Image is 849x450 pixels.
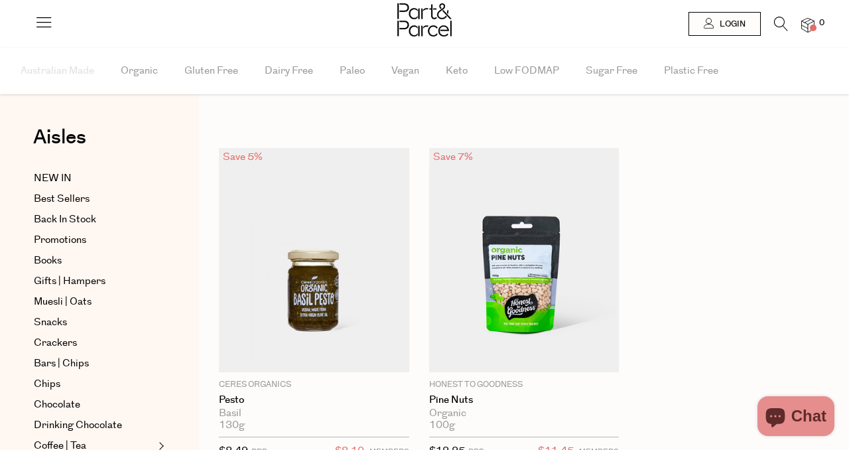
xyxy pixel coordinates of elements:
span: NEW IN [34,171,72,187]
a: Promotions [34,232,155,248]
a: NEW IN [34,171,155,187]
div: Save 5% [219,148,267,166]
span: Gifts | Hampers [34,273,105,289]
span: Australian Made [21,48,94,94]
span: Sugar Free [586,48,637,94]
span: Muesli | Oats [34,294,92,310]
span: Chips [34,376,60,392]
span: Aisles [33,123,86,152]
span: Keto [446,48,468,94]
a: Login [688,12,761,36]
img: Part&Parcel [397,3,452,37]
a: 0 [801,18,815,32]
span: Promotions [34,232,86,248]
span: Organic [121,48,158,94]
a: Chocolate [34,397,155,413]
span: Snacks [34,315,67,331]
a: Chips [34,376,155,392]
img: Pesto [219,148,409,372]
span: Chocolate [34,397,80,413]
span: Vegan [391,48,419,94]
span: Crackers [34,335,77,351]
a: Muesli | Oats [34,294,155,310]
span: Drinking Chocolate [34,417,122,433]
a: Drinking Chocolate [34,417,155,433]
a: Aisles [33,127,86,161]
span: Books [34,253,62,269]
a: Books [34,253,155,269]
span: Gluten Free [184,48,238,94]
div: Basil [219,408,409,419]
p: Honest to Goodness [429,379,620,391]
span: 100g [429,419,455,431]
a: Bars | Chips [34,356,155,372]
a: Gifts | Hampers [34,273,155,289]
a: Back In Stock [34,212,155,228]
a: Snacks [34,315,155,331]
span: Login [716,19,746,30]
span: Back In Stock [34,212,96,228]
div: Organic [429,408,620,419]
img: Pine Nuts [429,148,620,372]
span: Best Sellers [34,191,90,207]
span: Low FODMAP [494,48,559,94]
a: Best Sellers [34,191,155,207]
a: Crackers [34,335,155,351]
a: Pesto [219,394,409,406]
span: Dairy Free [265,48,313,94]
span: 130g [219,419,245,431]
div: Save 7% [429,148,477,166]
a: Pine Nuts [429,394,620,406]
span: Paleo [340,48,365,94]
span: Plastic Free [664,48,718,94]
inbox-online-store-chat: Shopify online store chat [753,396,838,439]
span: 0 [816,17,828,29]
p: Ceres Organics [219,379,409,391]
span: Bars | Chips [34,356,89,372]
